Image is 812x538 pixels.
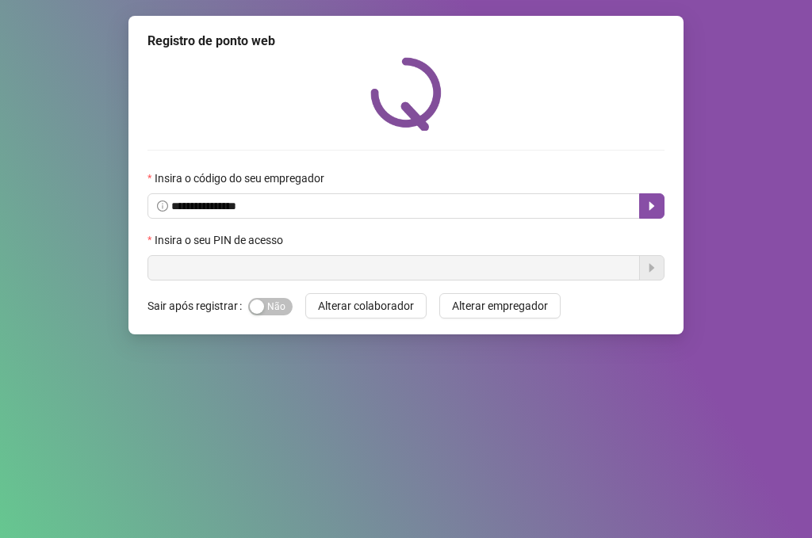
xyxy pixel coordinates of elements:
label: Insira o seu PIN de acesso [147,231,293,249]
span: info-circle [157,200,168,212]
img: QRPoint [370,57,442,131]
label: Sair após registrar [147,293,248,319]
div: Registro de ponto web [147,32,665,51]
span: caret-right [645,200,658,212]
button: Alterar colaborador [305,293,427,319]
span: Alterar colaborador [318,297,414,315]
label: Insira o código do seu empregador [147,170,335,187]
button: Alterar empregador [439,293,561,319]
span: Alterar empregador [452,297,548,315]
